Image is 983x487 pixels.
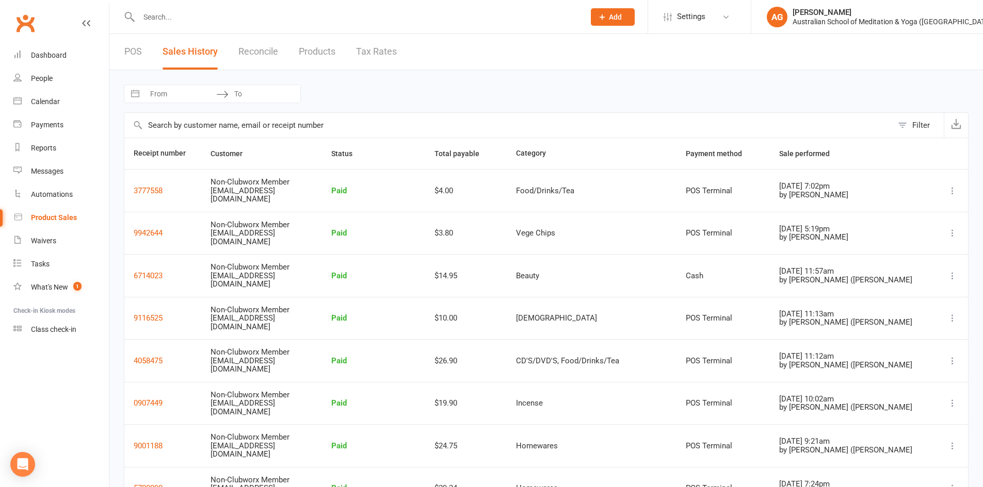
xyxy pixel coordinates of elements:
[686,314,761,323] div: POS Terminal
[779,276,925,284] div: by [PERSON_NAME] ([PERSON_NAME]
[686,149,753,158] span: Payment method
[331,147,364,160] button: Status
[331,187,416,195] div: Paid
[31,51,67,59] div: Dashboard
[779,267,925,276] div: [DATE] 11:57am
[609,13,622,21] span: Add
[779,403,925,412] div: by [PERSON_NAME] ([PERSON_NAME]
[211,177,289,187] span: Non-Clubworx Member
[134,312,163,324] button: 9116525
[516,272,668,280] div: Beauty
[686,229,761,238] div: POS Terminal
[73,282,82,291] span: 1
[31,283,68,291] div: What's New
[507,138,677,169] th: Category
[516,229,668,238] div: Vege Chips
[893,113,944,138] button: Filter
[591,8,635,26] button: Add
[31,74,53,82] div: People
[912,119,930,131] div: Filter
[331,399,416,408] div: Paid
[434,442,497,450] div: $24.75
[211,262,289,272] span: Non-Clubworx Member
[229,85,300,103] input: To
[211,399,303,416] div: [EMAIL_ADDRESS][DOMAIN_NAME]
[779,182,925,191] div: [DATE] 7:02pm
[434,399,497,408] div: $19.90
[516,442,668,450] div: Homewares
[331,357,416,365] div: Paid
[211,149,254,158] span: Customer
[686,357,761,365] div: POS Terminal
[126,85,144,103] button: Interact with the calendar and add the check-in date for your trip.
[134,397,163,409] button: 0907449
[779,446,925,455] div: by [PERSON_NAME] ([PERSON_NAME]
[31,190,73,198] div: Automations
[686,147,753,160] button: Payment method
[686,399,761,408] div: POS Terminal
[13,276,109,299] a: What's New1
[238,34,278,70] a: Reconcile
[12,10,38,36] a: Clubworx
[331,149,364,158] span: Status
[134,440,163,452] button: 9001188
[779,233,925,242] div: by [PERSON_NAME]
[124,138,201,169] th: Receipt number
[516,357,668,365] div: CD'S/DVD'S, Food/Drinks/Tea
[13,160,109,183] a: Messages
[779,395,925,404] div: [DATE] 10:02am
[767,7,787,27] div: AG
[13,206,109,229] a: Product Sales
[779,310,925,318] div: [DATE] 11:13am
[779,147,841,160] button: Sale performed
[31,325,76,333] div: Class check-in
[779,361,925,370] div: by [PERSON_NAME] ([PERSON_NAME]
[211,220,289,229] span: Non-Clubworx Member
[31,237,56,245] div: Waivers
[779,437,925,446] div: [DATE] 9:21am
[134,270,163,282] button: 6714023
[31,121,63,129] div: Payments
[13,253,109,276] a: Tasks
[331,442,416,450] div: Paid
[211,314,303,331] div: [EMAIL_ADDRESS][DOMAIN_NAME]
[434,187,497,195] div: $4.00
[211,272,303,289] div: [EMAIL_ADDRESS][DOMAIN_NAME]
[124,34,142,70] a: POS
[13,137,109,160] a: Reports
[686,187,761,195] div: POS Terminal
[779,352,925,361] div: [DATE] 11:12am
[31,144,56,152] div: Reports
[31,97,60,106] div: Calendar
[516,314,668,323] div: [DEMOGRAPHIC_DATA]
[134,355,163,367] button: 4058475
[434,272,497,280] div: $14.95
[211,432,289,442] span: Non-Clubworx Member
[211,305,289,314] span: Non-Clubworx Member
[516,399,668,408] div: Incense
[13,229,109,253] a: Waivers
[356,34,397,70] a: Tax Rates
[211,357,303,374] div: [EMAIL_ADDRESS][DOMAIN_NAME]
[163,34,218,70] a: Sales History
[434,149,491,158] span: Total payable
[134,184,163,197] button: 3777558
[211,475,289,484] span: Non-Clubworx Member
[13,44,109,67] a: Dashboard
[13,67,109,90] a: People
[211,187,303,204] div: [EMAIL_ADDRESS][DOMAIN_NAME]
[779,149,841,158] span: Sale performed
[779,225,925,233] div: [DATE] 5:19pm
[434,357,497,365] div: $26.90
[211,147,254,160] button: Customer
[13,113,109,137] a: Payments
[31,213,77,222] div: Product Sales
[211,347,289,357] span: Non-Clubworx Member
[211,442,303,459] div: [EMAIL_ADDRESS][DOMAIN_NAME]
[434,229,497,238] div: $3.80
[677,5,705,28] span: Settings
[13,183,109,206] a: Automations
[124,113,893,138] input: Search by customer name, email or receipt number
[779,191,925,199] div: by [PERSON_NAME]
[13,90,109,113] a: Calendar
